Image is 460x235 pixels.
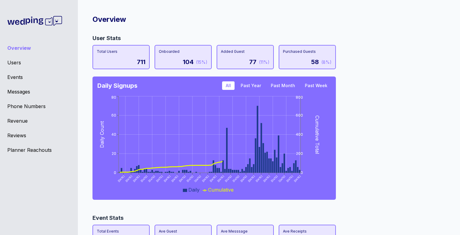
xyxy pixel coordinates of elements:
[209,175,217,182] tspan: [DATE]
[259,59,270,65] div: (11%)
[293,175,301,182] tspan: [DATE]
[97,49,145,54] div: Total Users
[125,175,133,182] tspan: [DATE]
[183,58,193,66] div: 104
[301,170,303,175] tspan: 0
[7,88,71,95] a: Messages
[314,115,320,154] tspan: Cumulative Total
[186,175,194,182] tspan: [DATE]
[7,146,71,154] a: Planner Reachouts
[221,229,270,234] div: Ave Messsage
[97,229,145,234] div: Total Events
[222,81,235,90] button: All
[208,187,234,193] span: Cumulative
[283,229,332,234] div: Ave Receipts
[270,175,278,182] tspan: [DATE]
[159,229,207,234] div: Ave Guest
[278,175,286,182] tspan: [DATE]
[311,58,319,66] div: 58
[7,59,71,66] a: Users
[178,175,186,182] tspan: [DATE]
[7,117,71,124] a: Revenue
[249,58,256,66] div: 77
[301,81,331,90] button: Past Week
[7,73,71,81] a: Events
[194,175,202,182] tspan: [DATE]
[111,113,116,118] tspan: 60
[232,175,240,182] tspan: [DATE]
[99,121,105,148] tspan: Daily Count
[111,132,116,137] tspan: 40
[92,15,441,24] div: Overview
[92,34,441,43] div: User Stats
[225,175,232,182] tspan: [DATE]
[111,95,116,100] tspan: 80
[321,59,332,65] div: (8%)
[7,132,71,139] a: Reviews
[159,49,207,54] div: Onboarded
[114,170,116,175] tspan: 0
[240,175,248,182] tspan: [DATE]
[117,175,125,182] tspan: [DATE]
[155,175,163,182] tspan: [DATE]
[221,49,270,54] div: Added Guest
[97,81,138,90] div: Daily Signups
[296,113,303,118] tspan: 600
[7,103,71,110] a: Phone Numbers
[286,175,294,182] tspan: [DATE]
[201,175,209,182] tspan: [DATE]
[188,187,200,193] span: Daily
[255,175,263,182] tspan: [DATE]
[171,175,179,182] tspan: [DATE]
[296,95,303,100] tspan: 800
[92,214,441,222] div: Event Stats
[217,175,225,182] tspan: [DATE]
[7,44,71,52] a: Overview
[148,175,156,182] tspan: [DATE]
[263,175,270,182] tspan: [DATE]
[112,151,116,156] tspan: 20
[196,59,207,65] div: (15%)
[140,175,148,182] tspan: [DATE]
[163,175,171,182] tspan: [DATE]
[137,58,145,66] div: 711
[237,81,265,90] button: Past Year
[296,151,303,156] tspan: 200
[247,175,255,182] tspan: [DATE]
[296,132,303,137] tspan: 400
[132,175,140,182] tspan: [DATE]
[267,81,299,90] button: Past Month
[283,49,332,54] div: Purchased Guests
